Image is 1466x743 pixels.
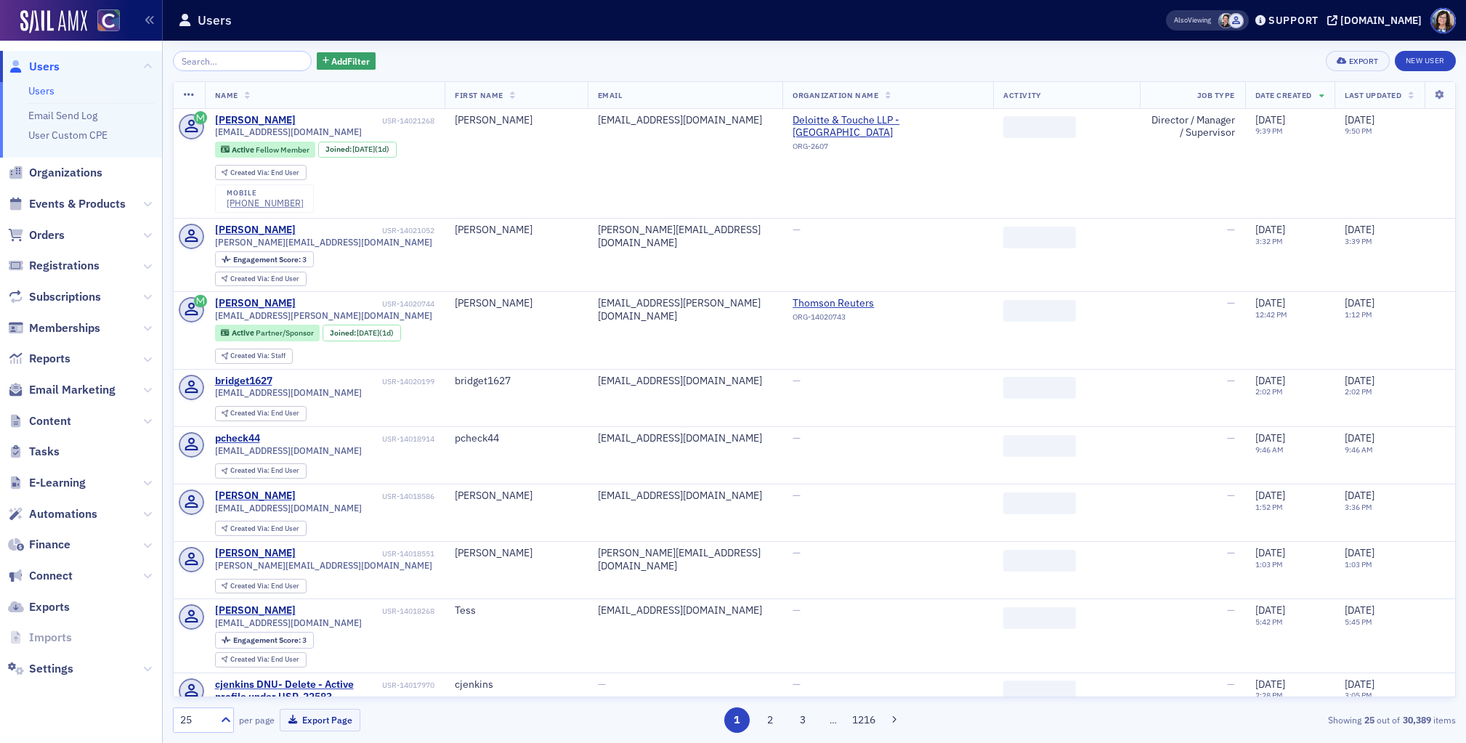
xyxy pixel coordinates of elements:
span: — [1227,489,1235,502]
span: Events & Products [29,196,126,212]
a: [PERSON_NAME] [215,114,296,127]
div: Tess [455,604,578,617]
time: 3:36 PM [1345,502,1372,512]
span: — [1227,546,1235,559]
span: — [1227,604,1235,617]
span: — [793,678,801,691]
div: Created Via: End User [215,406,307,421]
div: Also [1174,15,1188,25]
div: Created Via: End User [215,463,307,479]
div: End User [230,169,299,177]
span: Created Via : [230,581,271,590]
div: ORG-2607 [793,142,983,156]
span: — [793,546,801,559]
a: Orders [8,227,65,243]
a: Thomson Reuters [793,297,925,310]
span: Users [29,59,60,75]
span: Subscriptions [29,289,101,305]
strong: 25 [1361,713,1377,726]
time: 12:42 PM [1255,309,1287,320]
div: Created Via: End User [215,521,307,536]
div: Joined: 2025-09-09 00:00:00 [323,325,401,341]
a: E-Learning [8,475,86,491]
div: Staff [230,352,285,360]
a: Content [8,413,71,429]
span: [DATE] [1255,431,1285,444]
span: Reports [29,351,70,367]
span: Email [598,90,623,100]
a: bridget1627 [215,375,272,388]
span: [DATE] [1255,223,1285,236]
span: ‌ [1003,435,1076,457]
a: Connect [8,568,73,584]
span: [EMAIL_ADDRESS][DOMAIN_NAME] [215,617,362,628]
time: 2:02 PM [1255,386,1283,397]
button: Export [1326,51,1389,71]
div: [PERSON_NAME] [215,490,296,503]
a: Email Send Log [28,109,97,122]
a: User Custom CPE [28,129,108,142]
time: 9:50 PM [1345,126,1372,136]
span: Created Via : [230,408,271,418]
button: [DOMAIN_NAME] [1327,15,1427,25]
div: End User [230,275,299,283]
span: Finance [29,537,70,553]
div: USR-14020744 [298,299,434,309]
span: Name [215,90,238,100]
div: Director / Manager / Supervisor [1150,114,1235,139]
div: [PERSON_NAME] [455,547,578,560]
span: Partner/Sponsor [256,328,314,338]
div: End User [230,582,299,590]
div: USR-14021268 [298,116,434,126]
div: mobile [227,189,304,198]
time: 9:46 AM [1255,444,1284,455]
span: [DATE] [1345,489,1374,502]
h1: Users [198,12,232,29]
span: [DATE] [1345,374,1374,387]
a: Automations [8,506,97,522]
span: Exports [29,599,70,615]
time: 1:03 PM [1255,559,1283,569]
span: Created Via : [230,524,271,533]
div: Joined: 2025-09-09 00:00:00 [318,142,397,158]
a: Memberships [8,320,100,336]
img: SailAMX [20,10,87,33]
a: Registrations [8,258,100,274]
span: [DATE] [1345,678,1374,691]
span: Created Via : [230,351,271,360]
div: [EMAIL_ADDRESS][DOMAIN_NAME] [598,114,772,127]
span: Job Type [1197,90,1235,100]
div: cjenkins [455,678,578,691]
a: Deloitte & Touche LLP - [GEOGRAPHIC_DATA] [793,114,983,139]
span: Piyali Chatterjee [1228,13,1244,28]
span: ‌ [1003,377,1076,399]
a: View Homepage [87,9,120,34]
span: Created Via : [230,168,271,177]
time: 2:28 PM [1255,690,1283,700]
span: Joined : [330,328,357,338]
div: Active: Active: Partner/Sponsor [215,325,320,341]
span: ‌ [1003,116,1076,138]
span: ‌ [1003,550,1076,572]
div: 25 [180,712,212,728]
span: Content [29,413,71,429]
div: [EMAIL_ADDRESS][DOMAIN_NAME] [598,432,772,445]
a: cjenkins DNU- Delete - Active profile under USR-22583 [215,678,380,704]
span: Imports [29,630,72,646]
a: Finance [8,537,70,553]
span: Add Filter [331,54,370,68]
div: (1d) [352,145,389,154]
time: 3:39 PM [1345,236,1372,246]
div: USR-14020199 [275,377,434,386]
div: ORG-14020743 [793,312,925,327]
a: Tasks [8,444,60,460]
a: Subscriptions [8,289,101,305]
button: Export Page [280,709,360,731]
span: [EMAIL_ADDRESS][DOMAIN_NAME] [215,126,362,137]
span: [EMAIL_ADDRESS][DOMAIN_NAME] [215,503,362,513]
span: — [1227,296,1235,309]
time: 9:46 AM [1345,444,1373,455]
